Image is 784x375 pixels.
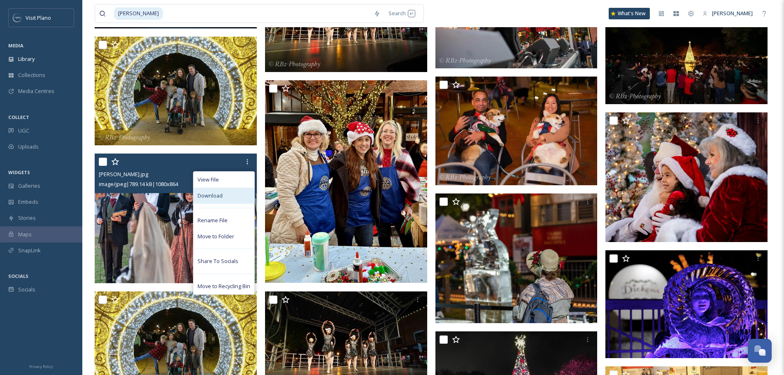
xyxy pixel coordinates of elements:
[605,250,768,359] img: Dickens in Downtown Plano.jpg
[198,233,234,240] span: Move to Folder
[265,80,427,283] img: Dickens.jpg
[18,247,41,254] span: SnapLink
[18,198,38,206] span: Embeds
[605,112,768,242] img: Dickens.jpg
[99,170,148,178] span: [PERSON_NAME].jpg
[18,55,35,63] span: Library
[26,14,51,21] span: Visit Plano
[29,364,53,369] span: Privacy Policy
[18,182,40,190] span: Galleries
[198,257,238,265] span: Share To Socials
[18,71,45,79] span: Collections
[609,8,650,19] a: What's New
[712,9,753,17] span: [PERSON_NAME]
[18,286,35,293] span: Socials
[435,193,598,323] img: Dickens.jpg
[198,176,219,184] span: View File
[95,37,257,145] img: Dickens.jpg
[114,7,163,19] span: [PERSON_NAME]
[18,231,32,238] span: Maps
[99,180,178,188] span: image/jpeg | 789.14 kB | 1080 x 864
[8,169,30,175] span: WIDGETS
[8,273,28,279] span: SOCIALS
[8,42,23,49] span: MEDIA
[698,5,757,21] a: [PERSON_NAME]
[748,339,772,363] button: Open Chat
[95,154,257,283] img: Dickens.jpg
[13,14,21,22] img: images.jpeg
[435,77,598,185] img: Dickens.jpg
[18,87,54,95] span: Media Centres
[8,114,29,120] span: COLLECT
[198,217,228,224] span: Rename File
[18,143,39,151] span: Uploads
[198,282,250,290] span: Move to Recycling Bin
[29,361,53,371] a: Privacy Policy
[18,127,29,135] span: UGC
[384,5,419,21] div: Search
[18,214,36,222] span: Stories
[198,192,223,200] span: Download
